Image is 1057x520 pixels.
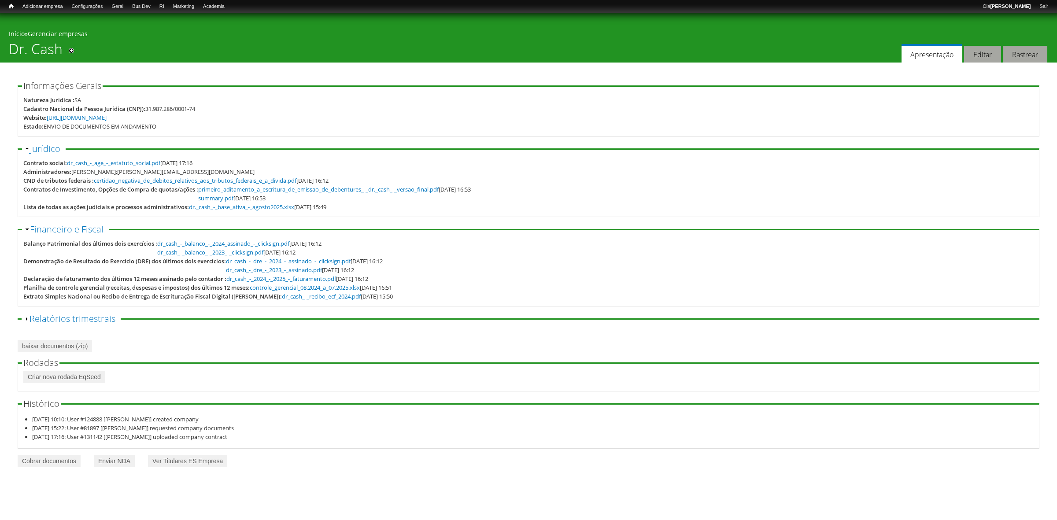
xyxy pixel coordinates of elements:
[1003,46,1047,63] a: Rastrear
[282,292,361,300] a: dr_cash_-_recibo_ecf_2024.pdf
[23,80,101,92] span: Informações Gerais
[94,455,135,467] a: Enviar NDA
[198,185,471,193] span: [DATE] 16:53
[23,357,58,369] span: Rodadas
[23,159,67,167] div: Contrato social:
[23,113,47,122] div: Website:
[23,185,198,194] div: Contratos de Investimento, Opções de Compra de quotas/ações :
[964,46,1001,63] a: Editar
[44,122,156,131] div: ENVIO DE DOCUMENTOS EM ANDAMENTO
[32,424,1034,432] li: [DATE] 15:22: User #81897 [[PERSON_NAME]] requested company documents
[226,266,322,274] a: dr_cash_-_dre_-_2023_-_assinado.pdf
[282,292,393,300] span: [DATE] 15:50
[67,159,160,167] a: dr_cash_-_age_-_estatuto_social.pdf
[157,240,289,247] a: dr_cash_-_balanco_-_2024_assinado_-_clicksign.pdf
[23,292,282,301] div: Extrato Simples Nacional ou Recibo de Entrega de Escrituração Fiscal Digital ([PERSON_NAME]):
[9,30,25,38] a: Início
[23,104,145,113] div: Cadastro Nacional da Pessoa Jurídica (CNPJ):
[74,96,81,104] div: SA
[198,194,233,202] a: summary.pdf
[32,415,1034,424] li: [DATE] 10:10: User #124888 [[PERSON_NAME]] created company
[23,203,189,211] div: Lista de todas as ações judiciais e processos administrativos:
[157,248,263,256] a: dr_cash_-_balanco_-_2023_-_clicksign.pdf
[18,2,67,11] a: Adicionar empresa
[1035,2,1053,11] a: Sair
[250,284,392,291] span: [DATE] 16:51
[9,3,14,9] span: Início
[23,167,71,176] div: Administradores:
[23,398,59,409] span: Histórico
[94,177,329,184] span: [DATE] 16:12
[23,96,74,104] div: Natureza Jurídica :
[23,274,226,283] div: Declaração de faturamento dos últimos 12 meses assinado pelo contador :
[189,203,294,211] a: dr._cash_-_base_ativa_-_agosto2025.xlsx
[155,2,169,11] a: RI
[23,283,250,292] div: Planilha de controle gerencial (receitas, despesas e impostos) dos últimos 12 meses:
[902,44,962,63] a: Apresentação
[23,239,157,248] div: Balanço Patrimonial dos últimos dois exercícios :
[189,203,326,211] span: [DATE] 15:49
[71,167,255,176] div: [PERSON_NAME];[PERSON_NAME][EMAIL_ADDRESS][DOMAIN_NAME]
[250,284,360,291] a: controle_gerencial_08.2024_a_07.2025.xlsx
[169,2,199,11] a: Marketing
[30,223,103,235] a: Financeiro e Fiscal
[198,185,439,193] a: primeiro_aditamento_a_escritura_de_emissao_de_debentures_-_dr._cash_-_versao_final.pdf
[23,176,94,185] div: CND de tributos federais :
[145,104,195,113] div: 31.987.286/0001-74
[226,275,368,283] span: [DATE] 16:12
[107,2,128,11] a: Geral
[4,2,18,11] a: Início
[990,4,1031,9] strong: [PERSON_NAME]
[978,2,1035,11] a: Olá[PERSON_NAME]
[18,455,81,467] a: Cobrar documentos
[9,41,63,63] h1: Dr. Cash
[23,371,105,383] a: Criar nova rodada EqSeed
[226,275,336,283] a: dr_cash_-_2024_-_2025_-_faturamento.pdf
[30,313,115,325] a: Relatórios trimestrais
[28,30,88,38] a: Gerenciar empresas
[94,177,296,184] a: certidao_negativa_de_debitos_relativos_aos_tributos_federais_e_a_divida.pdf
[67,159,192,167] span: [DATE] 17:16
[23,257,226,266] div: Demonstração de Resultado do Exercício (DRE) dos últimos dois exercícios:
[23,122,44,131] div: Estado:
[18,340,92,352] a: baixar documentos (zip)
[226,266,354,274] span: [DATE] 16:12
[9,30,1048,41] div: »
[157,240,322,247] span: [DATE] 16:12
[47,114,107,122] a: [URL][DOMAIN_NAME]
[199,2,229,11] a: Academia
[157,248,296,256] span: [DATE] 16:12
[226,257,351,265] a: dr_cash_-_dre_-_2024_-_assinado_-_clicksign.pdf
[226,257,383,265] span: [DATE] 16:12
[32,432,1034,441] li: [DATE] 17:16: User #131142 [[PERSON_NAME]] uploaded company contract
[67,2,107,11] a: Configurações
[198,194,266,202] span: [DATE] 16:53
[30,143,60,155] a: Jurídico
[128,2,155,11] a: Bus Dev
[148,455,227,467] a: Ver Titulares ES Empresa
